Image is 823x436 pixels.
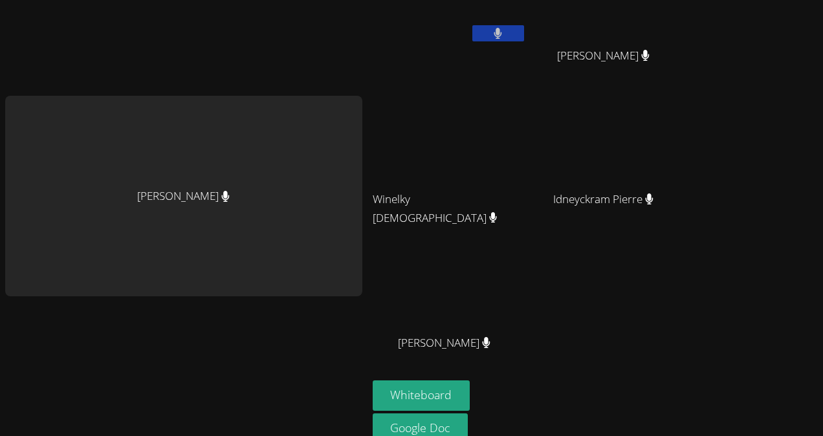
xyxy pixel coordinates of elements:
span: [PERSON_NAME] [557,47,650,65]
button: Whiteboard [373,380,470,411]
div: [PERSON_NAME] [5,96,362,296]
span: Winelky [DEMOGRAPHIC_DATA] [373,190,516,228]
span: Idneyckram Pierre [553,190,653,209]
span: [PERSON_NAME] [398,334,490,353]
